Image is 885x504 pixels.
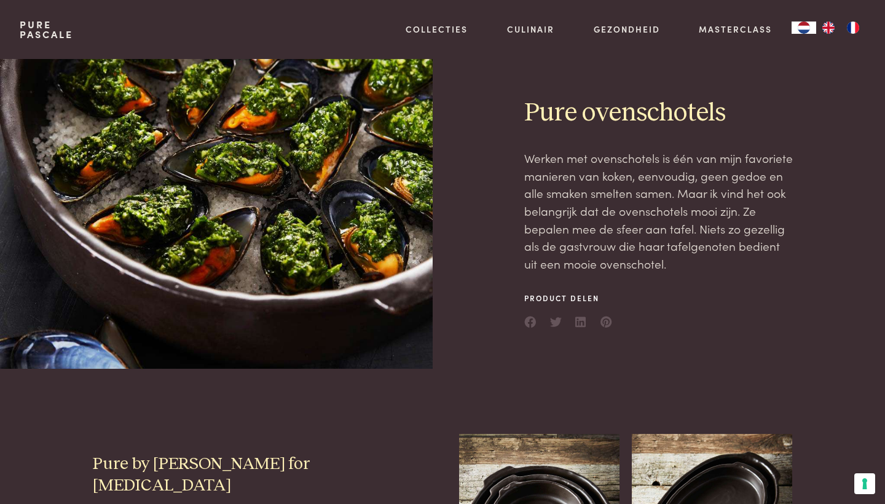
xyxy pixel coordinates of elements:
a: Masterclass [699,23,772,36]
h2: Pure ovenschotels [524,97,793,130]
ul: Language list [816,22,865,34]
a: Gezondheid [594,23,660,36]
h3: Pure by [PERSON_NAME] for [MEDICAL_DATA] [93,454,353,496]
a: Culinair [507,23,554,36]
a: Collecties [406,23,468,36]
a: EN [816,22,841,34]
aside: Language selected: Nederlands [792,22,865,34]
a: FR [841,22,865,34]
div: Language [792,22,816,34]
p: Werken met ovenschotels is één van mijn favoriete manieren van koken, eenvoudig, geen gedoe en al... [524,149,793,273]
a: PurePascale [20,20,73,39]
button: Uw voorkeuren voor toestemming voor trackingtechnologieën [854,473,875,494]
a: NL [792,22,816,34]
span: Product delen [524,293,613,304]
